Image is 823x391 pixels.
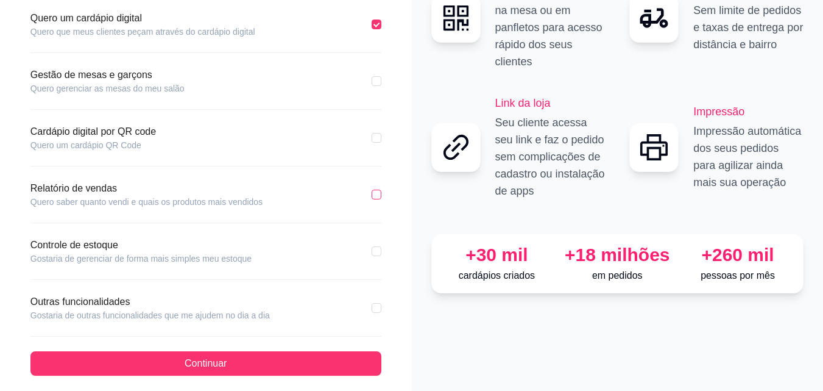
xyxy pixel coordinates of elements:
[30,11,255,26] article: Quero um cardápio digital
[30,253,252,265] article: Gostaria de gerenciar de forma mais simples meu estoque
[30,124,156,139] article: Cardápio digital por QR code
[30,26,255,38] article: Quero que meus clientes peçam através do cardápio digital
[495,95,606,112] h2: Link da loja
[442,268,553,283] p: cardápios criados
[693,2,804,53] p: Sem limite de pedidos e taxas de entrega por distância e bairro
[495,114,606,199] p: Seu cliente acessa seu link e faz o pedido sem complicações de cadastro ou instalação de apps
[693,123,804,191] p: Impressão automática dos seus pedidos para agilizar ainda mais sua operação
[30,139,156,151] article: Quero um cardápio QR Code
[30,196,263,208] article: Quero saber quanto vendi e quais os produtos mais vendidos
[185,356,227,371] span: Continuar
[682,244,793,266] div: +260 mil
[30,295,270,309] article: Outras funcionalidades
[693,103,804,120] h2: Impressão
[30,68,185,82] article: Gestão de mesas e garçons
[562,268,673,283] p: em pedidos
[30,181,263,196] article: Relatório de vendas
[562,244,673,266] div: +18 milhões
[682,268,793,283] p: pessoas por mês
[442,244,553,266] div: +30 mil
[30,309,270,321] article: Gostaria de outras funcionalidades que me ajudem no dia a dia
[30,238,252,253] article: Controle de estoque
[30,351,381,376] button: Continuar
[30,82,185,95] article: Quero gerenciar as mesas do meu salão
